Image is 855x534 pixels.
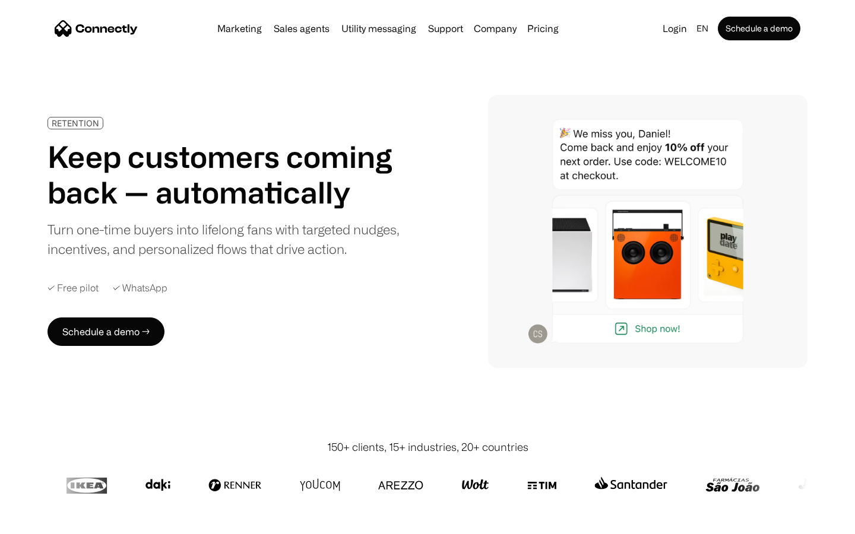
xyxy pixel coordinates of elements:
[696,20,708,37] div: en
[423,24,468,33] a: Support
[269,24,334,33] a: Sales agents
[12,512,71,530] aside: Language selected: English
[337,24,421,33] a: Utility messaging
[24,513,71,530] ul: Language list
[47,317,164,346] a: Schedule a demo →
[718,17,800,40] a: Schedule a demo
[474,20,517,37] div: Company
[327,439,528,455] div: 150+ clients, 15+ industries, 20+ countries
[522,24,563,33] a: Pricing
[658,20,692,37] a: Login
[113,282,167,294] div: ✓ WhatsApp
[213,24,267,33] a: Marketing
[47,220,408,259] div: Turn one-time buyers into lifelong fans with targeted nudges, incentives, and personalized flows ...
[52,119,99,128] div: RETENTION
[47,282,99,294] div: ✓ Free pilot
[47,139,408,210] h1: Keep customers coming back — automatically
